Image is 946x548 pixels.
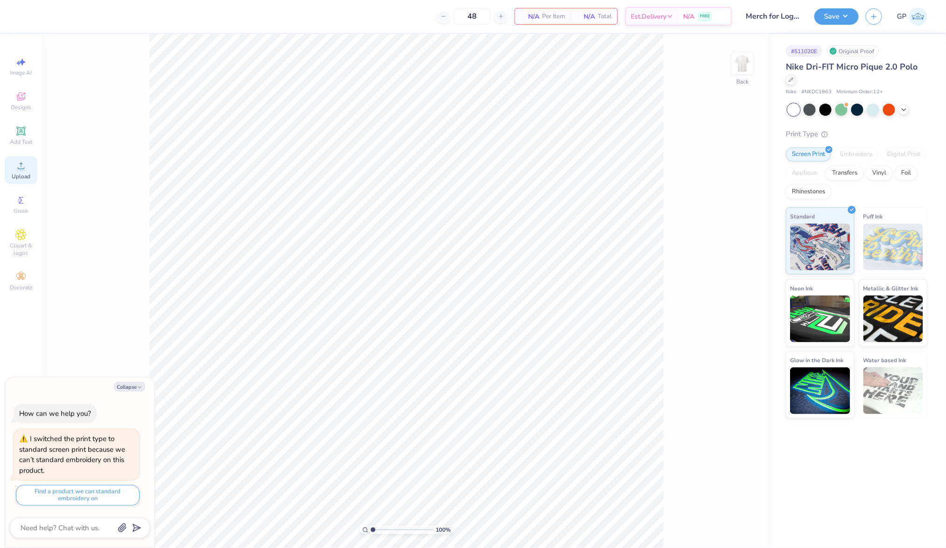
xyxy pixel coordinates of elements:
span: 100 % [436,526,451,534]
span: Decorate [10,284,32,291]
span: Clipart & logos [5,242,37,257]
span: # NKDC1963 [801,88,832,96]
span: Standard [790,211,815,221]
span: Per Item [542,12,565,21]
span: Puff Ink [863,211,883,221]
span: Nike [786,88,797,96]
div: Screen Print [786,148,831,162]
span: Est. Delivery [631,12,666,21]
span: Designs [11,104,31,111]
img: Standard [790,224,850,270]
span: Total [598,12,612,21]
img: Water based Ink [863,367,924,414]
button: Find a product we can standard embroidery on [16,485,140,506]
img: Puff Ink [863,224,924,270]
div: Back [736,77,748,86]
div: Embroidery [834,148,878,162]
img: Glow in the Dark Ink [790,367,850,414]
div: # 511020E [786,45,822,57]
span: Metallic & Glitter Ink [863,283,918,293]
button: Collapse [114,382,145,392]
img: Metallic & Glitter Ink [863,295,924,342]
span: N/A [521,12,539,21]
span: Glow in the Dark Ink [790,355,843,365]
img: Neon Ink [790,295,850,342]
img: Gene Padilla [909,7,927,26]
div: Digital Print [881,148,926,162]
button: Save [814,8,859,25]
img: Back [733,54,752,73]
span: N/A [576,12,595,21]
span: Neon Ink [790,283,813,293]
div: Rhinestones [786,185,831,199]
span: Water based Ink [863,355,906,365]
span: GP [897,11,907,22]
div: Print Type [786,129,927,140]
a: GP [897,7,927,26]
span: Minimum Order: 12 + [836,88,883,96]
div: Transfers [826,166,863,180]
span: Nike Dri-FIT Micro Pique 2.0 Polo [786,61,918,72]
span: N/A [683,12,694,21]
span: Add Text [10,138,32,146]
div: Original Proof [827,45,879,57]
span: Greek [14,207,28,215]
input: – – [454,8,490,25]
span: Image AI [10,69,32,77]
span: Upload [12,173,30,180]
input: Untitled Design [739,7,807,26]
span: FREE [700,13,710,20]
div: How can we help you? [19,409,91,418]
div: Vinyl [866,166,892,180]
div: I switched the print type to standard screen print because we can’t standard embroidery on this p... [19,434,125,475]
div: Foil [895,166,917,180]
div: Applique [786,166,823,180]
